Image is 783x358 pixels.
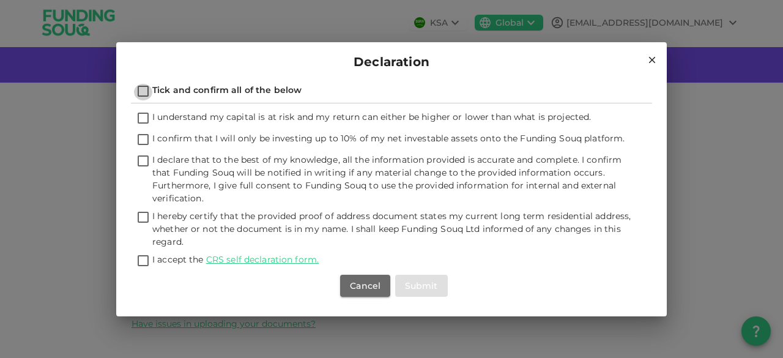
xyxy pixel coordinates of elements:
span: I confirm that I will only be investing up to 10% of my net investable assets onto the Funding So... [152,133,625,144]
button: Cancel [340,275,390,297]
span: I hereby certify that the provided proof of address document states my current long term resident... [152,211,631,247]
span: I declare that to the best of my knowledge, all the information provided is accurate and complete... [152,154,622,204]
span: Tick and confirm all of the below [152,84,302,95]
span: I accept the [152,254,319,265]
span: Declaration [354,52,429,72]
span: I understand my capital is at risk and my return can either be higher or lower than what is proje... [152,111,591,122]
a: CRS self declaration form. [206,254,319,265]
